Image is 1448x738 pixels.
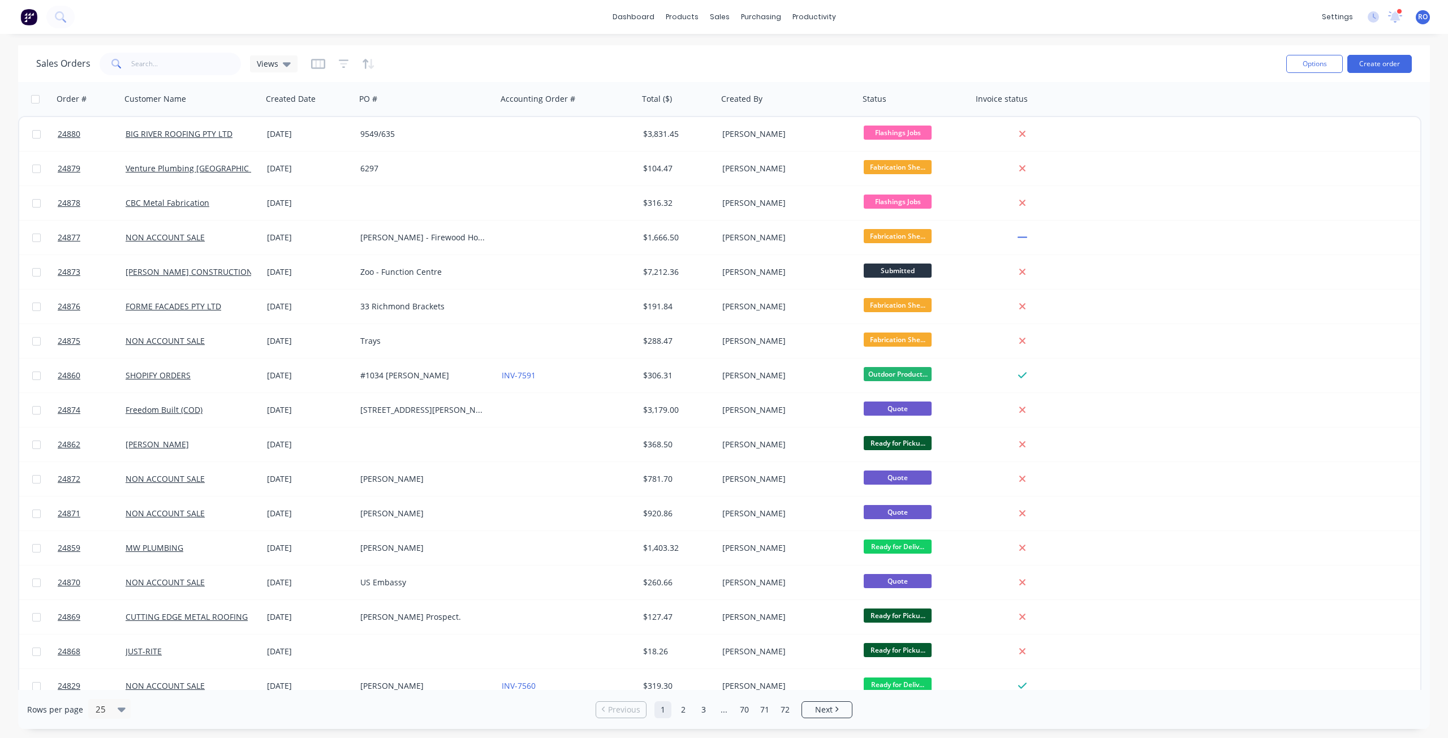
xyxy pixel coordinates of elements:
[360,301,486,312] div: 33 Richmond Brackets
[864,608,932,623] span: Ready for Picku...
[360,266,486,278] div: Zoo - Function Centre
[1347,55,1412,73] button: Create order
[58,163,80,174] span: 24879
[126,197,209,208] a: CBC Metal Fabrication
[27,704,83,715] span: Rows per page
[722,680,848,692] div: [PERSON_NAME]
[126,611,248,622] a: CUTTING EDGE METAL ROOFING
[643,439,710,450] div: $368.50
[1316,8,1359,25] div: settings
[722,301,848,312] div: [PERSON_NAME]
[864,505,932,519] span: Quote
[58,128,80,140] span: 24880
[864,402,932,416] span: Quote
[58,301,80,312] span: 24876
[58,393,126,427] a: 24874
[58,324,126,358] a: 24875
[267,439,351,450] div: [DATE]
[643,611,710,623] div: $127.47
[716,701,732,718] a: Jump forward
[654,701,671,718] a: Page 1 is your current page
[864,367,932,381] span: Outdoor Product...
[787,8,842,25] div: productivity
[126,404,202,415] a: Freedom Built (COD)
[756,701,773,718] a: Page 71
[722,611,848,623] div: [PERSON_NAME]
[267,404,351,416] div: [DATE]
[501,93,575,105] div: Accounting Order #
[58,186,126,220] a: 24878
[735,8,787,25] div: purchasing
[58,290,126,323] a: 24876
[58,680,80,692] span: 24829
[722,197,848,209] div: [PERSON_NAME]
[124,93,186,105] div: Customer Name
[267,680,351,692] div: [DATE]
[126,646,162,657] a: JUST-RITE
[58,566,126,599] a: 24870
[660,8,704,25] div: products
[360,128,486,140] div: 9549/635
[596,704,646,715] a: Previous page
[267,335,351,347] div: [DATE]
[502,680,536,691] a: INV-7560
[802,704,852,715] a: Next page
[722,370,848,381] div: [PERSON_NAME]
[58,577,80,588] span: 24870
[267,611,351,623] div: [DATE]
[864,574,932,588] span: Quote
[722,542,848,554] div: [PERSON_NAME]
[58,611,80,623] span: 24869
[36,58,90,69] h1: Sales Orders
[126,266,257,277] a: [PERSON_NAME] CONSTRUCTIONS
[722,266,848,278] div: [PERSON_NAME]
[643,542,710,554] div: $1,403.32
[722,508,848,519] div: [PERSON_NAME]
[643,266,710,278] div: $7,212.36
[722,404,848,416] div: [PERSON_NAME]
[359,93,377,105] div: PO #
[722,473,848,485] div: [PERSON_NAME]
[695,701,712,718] a: Page 3
[126,163,274,174] a: Venture Plumbing [GEOGRAPHIC_DATA]
[360,542,486,554] div: [PERSON_NAME]
[736,701,753,718] a: Page 70
[58,531,126,565] a: 24859
[126,232,205,243] a: NON ACCOUNT SALE
[722,163,848,174] div: [PERSON_NAME]
[360,370,486,381] div: #1034 [PERSON_NAME]
[1418,12,1428,22] span: RO
[607,8,660,25] a: dashboard
[58,266,80,278] span: 24873
[58,542,80,554] span: 24859
[58,473,80,485] span: 24872
[58,335,80,347] span: 24875
[864,540,932,554] span: Ready for Deliv...
[58,404,80,416] span: 24874
[57,93,87,105] div: Order #
[722,232,848,243] div: [PERSON_NAME]
[266,93,316,105] div: Created Date
[360,577,486,588] div: US Embassy
[815,704,833,715] span: Next
[675,701,692,718] a: Page 2
[643,163,710,174] div: $104.47
[722,128,848,140] div: [PERSON_NAME]
[643,197,710,209] div: $316.32
[267,128,351,140] div: [DATE]
[58,497,126,530] a: 24871
[1286,55,1343,73] button: Options
[643,577,710,588] div: $260.66
[58,117,126,151] a: 24880
[864,229,932,243] span: Fabrication She...
[722,577,848,588] div: [PERSON_NAME]
[864,333,932,347] span: Fabrication She...
[126,577,205,588] a: NON ACCOUNT SALE
[126,473,205,484] a: NON ACCOUNT SALE
[126,542,183,553] a: MW PLUMBING
[267,370,351,381] div: [DATE]
[126,335,205,346] a: NON ACCOUNT SALE
[360,232,486,243] div: [PERSON_NAME] - Firewood Holder
[360,611,486,623] div: [PERSON_NAME] Prospect.
[864,677,932,692] span: Ready for Deliv...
